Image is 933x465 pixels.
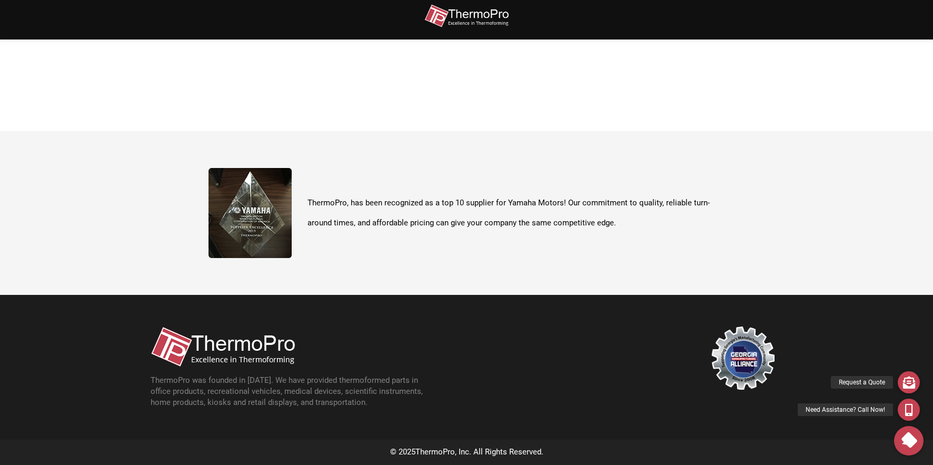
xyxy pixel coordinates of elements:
img: thermopro-logo-non-iso [151,327,295,367]
div: Request a Quote [831,376,893,389]
a: Need Assistance? Call Now! [898,399,920,421]
a: Request a Quote [898,371,920,393]
p: ThermoPro, has been recognized as a top 10 supplier for Yamaha Motors! Our commitment to quality,... [307,193,724,233]
div: Need Assistance? Call Now! [798,403,893,416]
p: ThermoPro was founded in [DATE]. We have provided thermoformed parts in office products, recreati... [151,375,435,408]
span: ThermoPro [415,447,455,457]
div: © 2025 , Inc. All Rights Reserved. [140,445,793,460]
img: thermopro-logo-non-iso [424,4,509,28]
img: georgia-manufacturing-alliance [711,327,775,390]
